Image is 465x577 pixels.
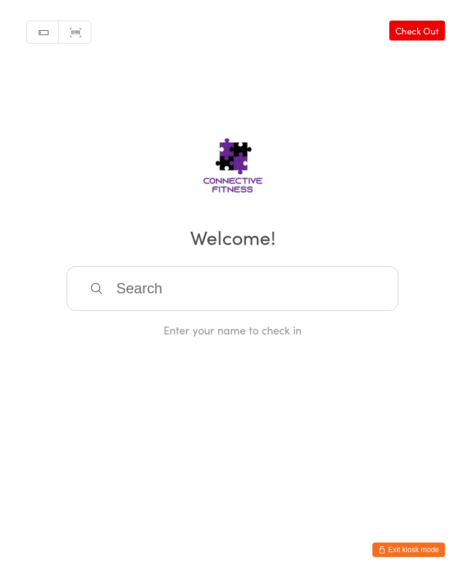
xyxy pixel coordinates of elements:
[67,322,398,337] div: Enter your name to check in
[389,21,445,41] a: Check Out
[67,266,398,311] input: Search
[372,543,445,557] button: Exit kiosk mode
[12,223,453,250] h2: Welcome!
[165,116,301,206] img: Connective Fitness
